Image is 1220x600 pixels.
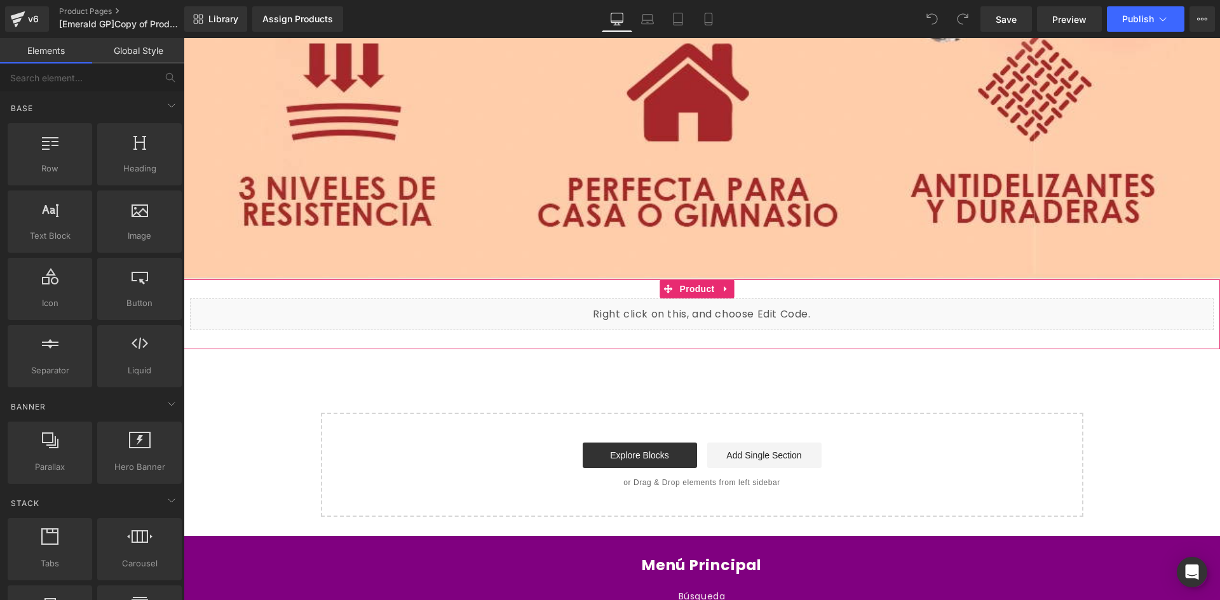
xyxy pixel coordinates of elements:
a: Tablet [663,6,693,32]
a: Mobile [693,6,724,32]
a: Preview [1037,6,1102,32]
a: Product Pages [59,6,205,17]
a: Laptop [632,6,663,32]
a: Add Single Section [524,404,638,430]
button: Undo [919,6,945,32]
a: Búsqueda [495,550,542,570]
span: Base [10,102,34,114]
button: Redo [950,6,975,32]
span: Heading [101,162,178,175]
span: Publish [1122,14,1154,24]
button: More [1189,6,1215,32]
span: Parallax [11,460,88,474]
h2: Menú Principal [389,518,647,537]
a: New Library [184,6,247,32]
span: Carousel [101,557,178,570]
span: Stack [10,497,41,509]
a: Expand / Collapse [534,241,551,260]
div: Assign Products [262,14,333,24]
span: [Emerald GP]Copy of Product Page - TONE [59,19,181,29]
span: Icon [11,297,88,310]
a: Global Style [92,38,184,63]
span: Tabs [11,557,88,570]
span: Button [101,297,178,310]
span: Product [493,241,534,260]
a: Explore Blocks [399,404,513,430]
button: Publish [1107,6,1184,32]
span: Row [11,162,88,175]
div: Open Intercom Messenger [1177,557,1207,587]
span: Image [101,229,178,243]
span: Hero Banner [101,460,178,474]
span: Separator [11,364,88,377]
div: v6 [25,11,41,27]
a: v6 [5,6,49,32]
span: Banner [10,401,47,413]
span: Text Block [11,229,88,243]
p: or Drag & Drop elements from left sidebar [158,440,879,449]
a: Desktop [602,6,632,32]
span: Liquid [101,364,178,377]
span: Library [208,13,238,25]
span: Preview [1052,13,1087,26]
span: Save [996,13,1017,26]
